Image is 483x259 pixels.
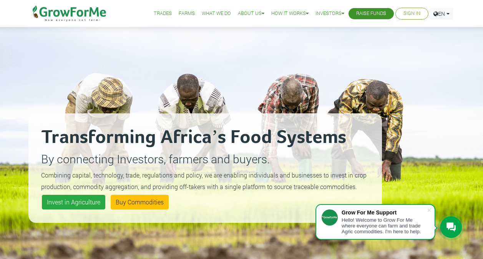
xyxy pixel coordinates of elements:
a: EN [430,8,453,20]
a: Trades [154,10,172,18]
p: By connecting Investors, farmers and buyers. [41,150,369,168]
a: Farms [179,10,195,18]
a: Invest in Agriculture [42,195,105,209]
small: Combining capital, technology, trade, regulations and policy, we are enabling individuals and bus... [41,171,367,191]
div: Hello! Welcome to Grow For Me where everyone can farm and trade Agric commodities. I'm here to help. [342,217,427,234]
a: Sign In [403,10,420,18]
a: Investors [315,10,344,18]
a: Raise Funds [356,10,386,18]
a: How it Works [271,10,309,18]
div: Grow For Me Support [342,209,427,216]
h2: Transforming Africa’s Food Systems [41,126,369,149]
a: About Us [238,10,264,18]
a: What We Do [202,10,231,18]
a: Buy Commodities [111,195,169,209]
